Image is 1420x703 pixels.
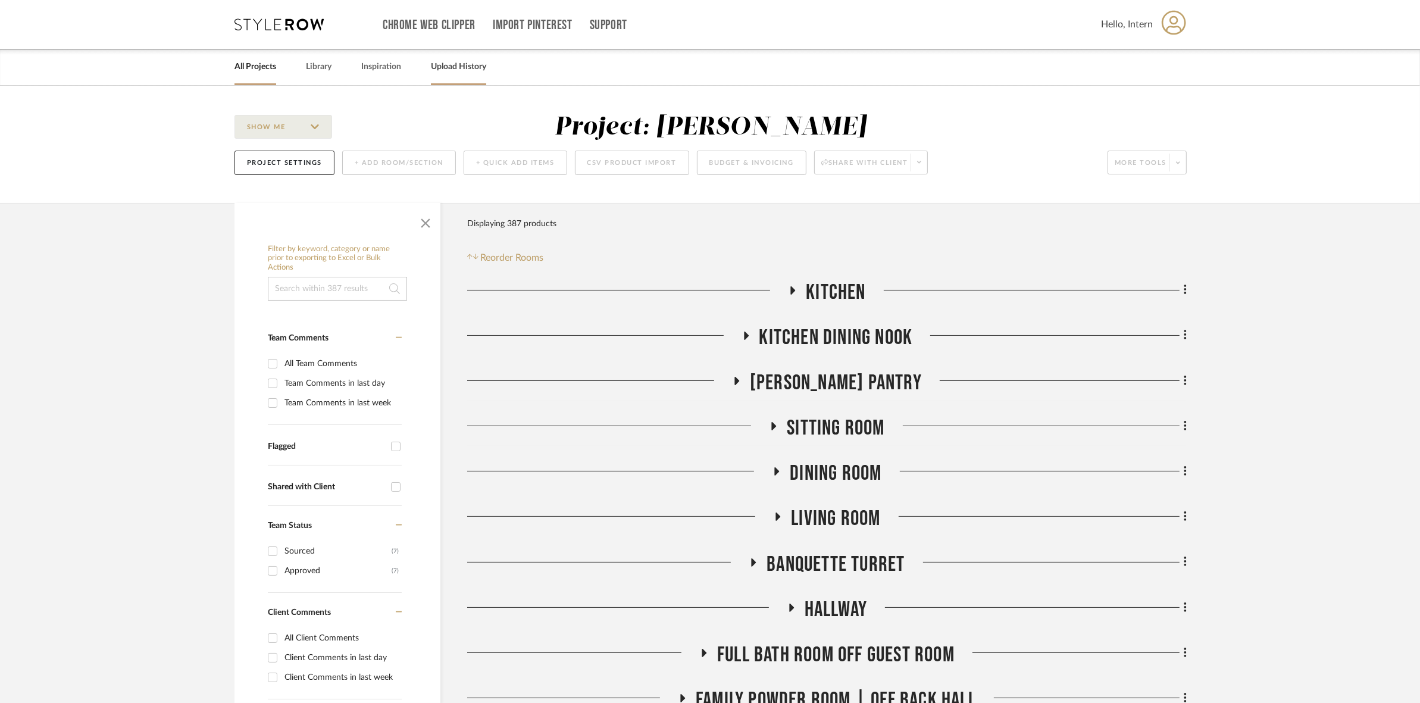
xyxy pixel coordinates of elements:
div: Client Comments in last day [284,648,399,667]
button: More tools [1108,151,1187,174]
span: Reorder Rooms [481,251,544,265]
div: Shared with Client [268,482,385,492]
span: More tools [1115,158,1166,176]
button: + Add Room/Section [342,151,456,175]
span: FULL BATH ROOM OFF GUEST ROOM [717,642,955,668]
span: Hello, Intern [1101,17,1153,32]
h6: Filter by keyword, category or name prior to exporting to Excel or Bulk Actions [268,245,407,273]
span: Sitting Room [787,415,884,441]
span: Team Status [268,521,312,530]
a: Chrome Web Clipper [383,20,476,30]
button: Share with client [814,151,928,174]
div: All Team Comments [284,354,399,373]
button: Reorder Rooms [467,251,544,265]
a: Import Pinterest [493,20,573,30]
span: Client Comments [268,608,331,617]
span: Kitchen [806,280,865,305]
span: Share with client [821,158,908,176]
a: All Projects [234,59,276,75]
div: Sourced [284,542,392,561]
div: Flagged [268,442,385,452]
span: Hallway [805,597,867,623]
button: Budget & Invoicing [697,151,806,175]
div: Displaying 387 products [467,212,556,236]
div: (7) [392,542,399,561]
div: Team Comments in last week [284,393,399,413]
button: Project Settings [234,151,334,175]
button: + Quick Add Items [464,151,567,175]
span: [PERSON_NAME] PANTRY [750,370,922,396]
button: CSV Product Import [575,151,689,175]
span: Dining Room [790,461,881,486]
span: Banquette Turret [767,552,905,577]
div: Project: [PERSON_NAME] [555,115,867,140]
a: Inspiration [361,59,401,75]
div: Approved [284,561,392,580]
span: Living Room [791,506,880,532]
span: KITCHEN DINING NOOK [759,325,913,351]
a: Upload History [431,59,486,75]
a: Support [590,20,627,30]
span: Team Comments [268,334,329,342]
div: Team Comments in last day [284,374,399,393]
div: (7) [392,561,399,580]
button: Close [414,209,437,233]
div: All Client Comments [284,629,399,648]
div: Client Comments in last week [284,668,399,687]
a: Library [306,59,331,75]
input: Search within 387 results [268,277,407,301]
